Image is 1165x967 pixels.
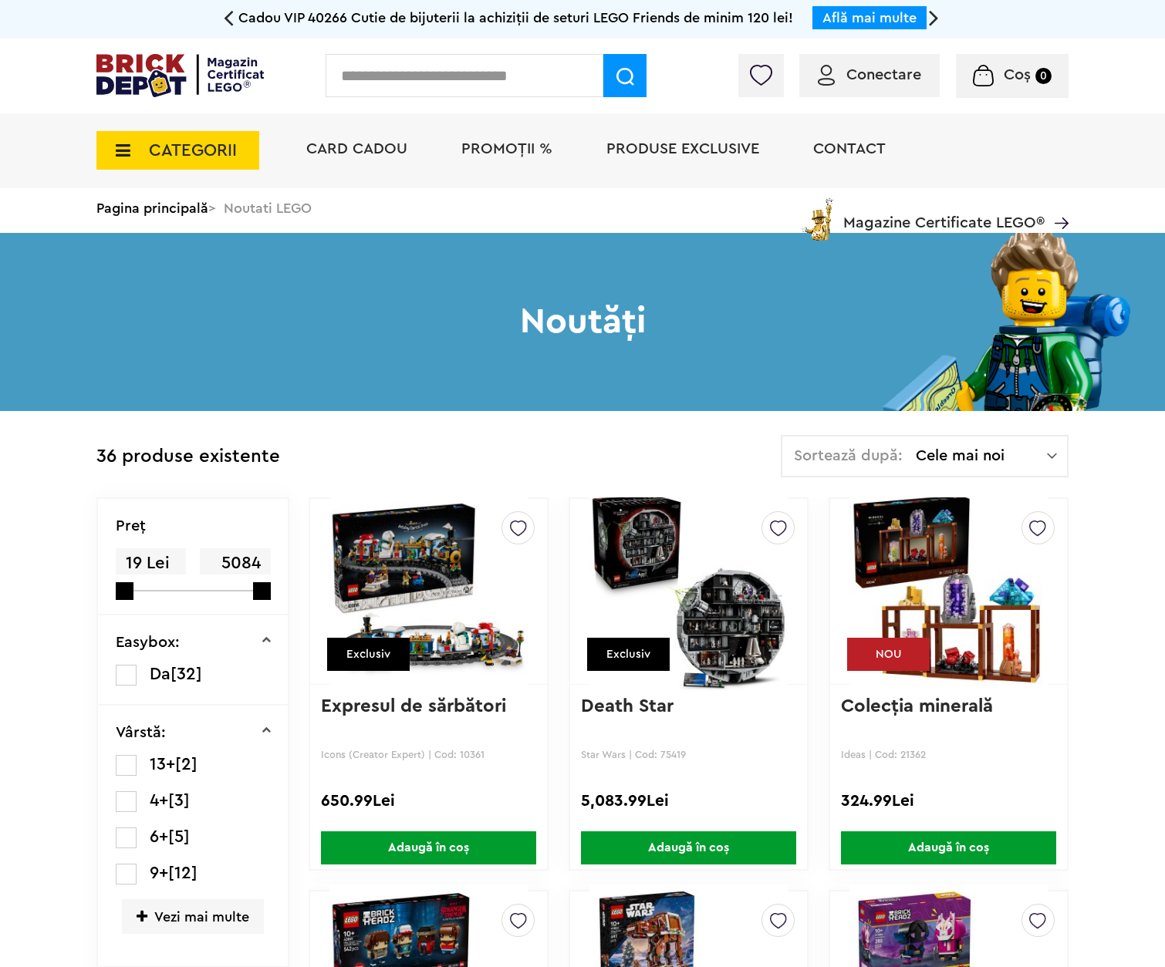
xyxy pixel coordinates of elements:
div: Exclusiv [327,638,410,671]
div: 5,083.99Lei [581,791,796,811]
p: Preţ [116,518,146,534]
small: 0 [1035,68,1052,84]
span: Sortează după: [794,448,903,463]
span: 9+ [150,864,168,881]
span: 4+ [150,792,168,809]
span: [2] [175,756,198,773]
img: Death Star [589,484,788,699]
span: CATEGORII [149,142,237,159]
a: Magazine Certificate LEGO® [1045,195,1069,211]
a: Death Star [581,697,674,716]
a: Card Cadou [306,141,407,157]
span: Magazine Certificate LEGO® [843,195,1045,231]
a: Contact [813,141,886,157]
div: 324.99Lei [841,791,1056,811]
span: 13+ [150,756,175,773]
span: [3] [168,792,190,809]
p: Easybox: [116,635,180,650]
span: Cadou VIP 40266 Cutie de bijuterii la achiziții de seturi LEGO Friends de minim 120 lei! [238,11,793,25]
div: 36 produse existente [96,435,280,479]
img: Colecţia minerală [849,484,1048,699]
span: Adaugă în coș [581,831,796,864]
span: Adaugă în coș [841,831,1056,864]
a: Conectare [818,67,921,83]
span: Adaugă în coș [321,831,536,864]
div: NOU [847,638,930,671]
p: Icons (Creator Expert) | Cod: 10361 [321,749,536,760]
span: [32] [171,665,202,682]
a: Adaugă în coș [310,831,547,864]
a: Află mai multe [822,11,917,25]
span: 5084 Lei [200,548,270,599]
span: Conectare [846,67,921,83]
span: [12] [168,864,198,881]
span: Da [150,665,171,682]
img: Expresul de sărbători [329,484,528,699]
span: 6+ [150,828,168,845]
a: PROMOȚII % [461,141,552,157]
a: Adaugă în coș [830,831,1067,864]
span: Coș [1004,67,1031,83]
span: [5] [168,828,190,845]
span: 19 Lei [116,548,186,578]
div: 650.99Lei [321,791,536,811]
div: Exclusiv [587,638,670,671]
span: Cele mai noi [916,448,1047,463]
p: Ideas | Cod: 21362 [841,749,1056,760]
a: Adaugă în coș [570,831,807,864]
a: Produse exclusive [606,141,759,157]
a: Colecţia minerală [841,697,993,716]
p: Vârstă: [116,725,166,740]
span: Vezi mai multe [122,899,264,934]
p: Star Wars | Cod: 75419 [581,749,796,760]
a: Expresul de sărbători [321,697,506,716]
